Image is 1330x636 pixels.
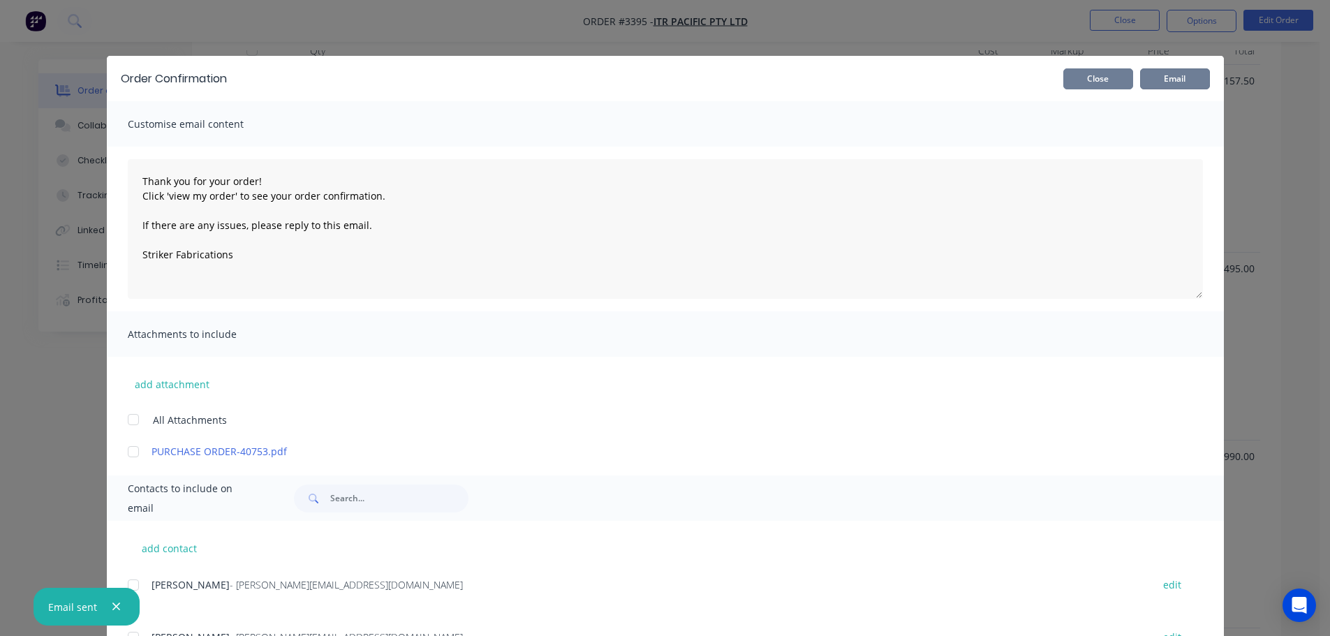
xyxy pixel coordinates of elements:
span: Contacts to include on email [128,479,260,518]
span: Attachments to include [128,325,281,344]
button: Close [1063,68,1133,89]
div: Open Intercom Messenger [1283,589,1316,622]
span: Customise email content [128,114,281,134]
button: Email [1140,68,1210,89]
span: All Attachments [153,413,227,427]
textarea: Thank you for your order! Click 'view my order' to see your order confirmation. If there are any ... [128,159,1203,299]
button: add attachment [128,374,216,394]
div: Email sent [48,600,97,614]
span: [PERSON_NAME] [152,578,230,591]
input: Search... [330,485,468,512]
button: add contact [128,538,212,559]
span: - [PERSON_NAME][EMAIL_ADDRESS][DOMAIN_NAME] [230,578,463,591]
a: PURCHASE ORDER-40753.pdf [152,444,1138,459]
button: edit [1155,575,1190,594]
div: Order Confirmation [121,71,227,87]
